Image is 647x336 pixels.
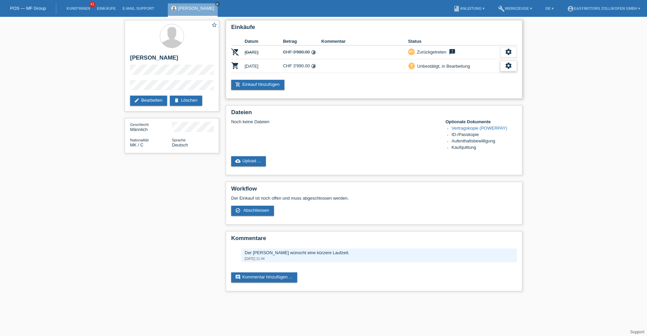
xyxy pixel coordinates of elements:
p: Der Einkauf ist noch offen und muss abgeschlossen werden. [231,196,517,201]
span: Mazedonien / C / 25.07.2004 [130,142,144,147]
a: star_border [211,22,217,29]
h2: Kommentare [231,235,517,245]
a: bookAnleitung ▾ [450,6,488,10]
i: Fixe Raten (12 Raten) [311,64,316,69]
li: Aufenthaltsbewilligung [452,138,517,145]
i: check_circle_outline [235,208,241,213]
a: [PERSON_NAME] [178,6,214,11]
td: CHF 3'990.00 [283,45,321,59]
a: DE ▾ [542,6,557,10]
i: POSP00028136 [231,48,239,56]
a: deleteLöschen [170,96,202,106]
i: comment [235,274,241,280]
i: settings [505,62,512,69]
i: edit [134,98,140,103]
i: delete [174,98,179,103]
a: commentKommentar hinzufügen ... [231,272,297,282]
div: Der [PERSON_NAME] wünscht eine kürzere Laufzeit. [245,250,514,255]
i: Fixe Raten (24 Raten) [311,50,316,55]
td: CHF 3'990.00 [283,59,321,73]
a: Kund*innen [63,6,93,10]
div: [DATE] 11:44 [245,257,514,261]
a: buildWerkzeuge ▾ [495,6,535,10]
a: close [215,2,220,6]
th: Kommentar [321,37,408,45]
th: Betrag [283,37,321,45]
span: 41 [89,2,95,7]
div: Zurückgetreten [415,48,446,56]
div: Männlich [130,122,172,132]
li: Kaufquittung [452,145,517,151]
span: Sprache [172,138,186,142]
i: cloud_upload [235,158,241,164]
a: account_circleEasymotors Zollikofen GmbH ▾ [564,6,644,10]
i: POSP00028218 [231,62,239,70]
a: Support [630,330,644,334]
i: undo [409,49,414,54]
a: E-Mail Support [119,6,158,10]
i: account_circle [567,5,574,12]
a: editBearbeiten [130,96,167,106]
h4: Optionale Dokumente [445,119,517,124]
h2: Workflow [231,186,517,196]
i: feedback [448,48,456,55]
i: build [498,5,505,12]
i: priority_high [409,63,414,68]
h2: Einkäufe [231,24,517,34]
a: Vertragskopie (POWERPAY) [452,126,507,131]
a: add_shopping_cartEinkauf hinzufügen [231,80,284,90]
h2: Dateien [231,109,517,119]
a: check_circle_outline Abschliessen [231,206,274,216]
td: [DATE] [245,59,283,73]
a: Einkäufe [93,6,119,10]
div: Unbestätigt, in Bearbeitung [415,63,470,70]
i: close [216,2,219,6]
i: book [453,5,460,12]
i: add_shopping_cart [235,82,241,87]
div: Noch keine Dateien [231,119,437,124]
h2: [PERSON_NAME] [130,55,214,65]
span: Geschlecht [130,123,149,127]
td: [DATE] [245,45,283,59]
i: settings [505,48,512,56]
a: cloud_uploadUpload ... [231,156,266,166]
th: Status [408,37,500,45]
span: Deutsch [172,142,188,147]
i: star_border [211,22,217,28]
li: ID-/Passkopie [452,132,517,138]
a: POS — MF Group [10,6,46,11]
span: Nationalität [130,138,149,142]
span: Abschliessen [243,208,269,213]
th: Datum [245,37,283,45]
